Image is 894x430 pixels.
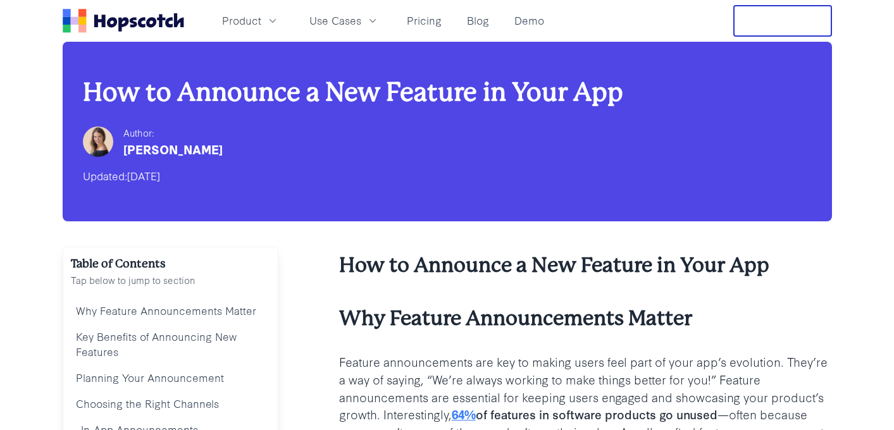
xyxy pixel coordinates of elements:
div: [PERSON_NAME] [123,140,223,158]
h3: Why Feature Announcements Matter [339,305,832,333]
a: Planning Your Announcement [71,365,270,391]
p: Tap below to jump to section [71,273,270,288]
img: Hailey Friedman [83,126,113,157]
a: Blog [462,10,494,31]
a: Demo [509,10,549,31]
h1: How to Announce a New Feature in Your App [83,77,812,107]
button: Free Trial [733,5,832,37]
button: Use Cases [302,10,387,31]
h2: How to Announce a New Feature in Your App [339,252,832,279]
b: of features in software products go unused [476,405,717,422]
span: Use Cases [309,13,361,28]
span: Product [222,13,261,28]
a: Home [63,9,184,33]
div: Updated: [83,166,812,186]
a: Key Benefits of Announcing New Features [71,324,270,365]
a: Choosing the Right Channels [71,391,270,417]
div: Author: [123,125,223,140]
a: Why Feature Announcements Matter [71,298,270,324]
a: Pricing [402,10,447,31]
button: Product [214,10,287,31]
h2: Table of Contents [71,255,270,273]
time: [DATE] [127,168,160,183]
a: 64% [452,405,476,422]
